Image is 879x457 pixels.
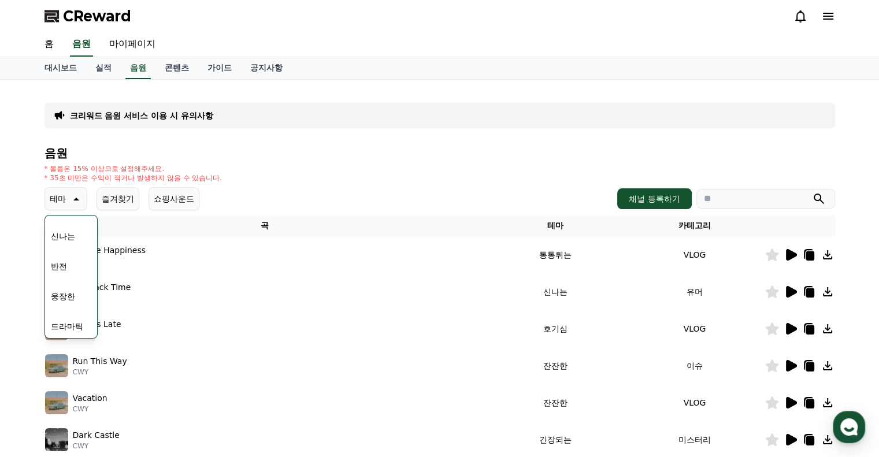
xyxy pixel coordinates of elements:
[625,384,764,421] td: VLOG
[100,32,165,57] a: 마이페이지
[149,187,199,210] button: 쇼핑사운드
[485,215,625,236] th: 테마
[149,361,222,390] a: 설정
[35,57,86,79] a: 대시보드
[86,57,121,79] a: 실적
[485,384,625,421] td: 잔잔한
[73,244,146,257] p: A Little Happiness
[73,404,107,414] p: CWY
[70,32,93,57] a: 음원
[76,361,149,390] a: 대화
[73,392,107,404] p: Vacation
[485,273,625,310] td: 신나는
[44,215,486,236] th: 곡
[625,310,764,347] td: VLOG
[46,254,72,279] button: 반전
[44,164,222,173] p: * 볼륨은 15% 이상으로 설정해주세요.
[3,361,76,390] a: 홈
[73,257,146,266] p: CWY
[44,187,87,210] button: 테마
[73,293,131,303] p: CWY
[44,147,835,159] h4: 음원
[106,379,120,388] span: 대화
[63,7,131,25] span: CReward
[241,57,292,79] a: 공지사항
[73,355,127,367] p: Run This Way
[50,191,66,207] p: 테마
[70,110,213,121] a: 크리워드 음원 서비스 이용 시 유의사항
[45,354,68,377] img: music
[198,57,241,79] a: 가이드
[625,347,764,384] td: 이슈
[44,173,222,183] p: * 35초 미만은 수익이 적거나 발생하지 않을 수 있습니다.
[44,7,131,25] a: CReward
[485,236,625,273] td: 통통튀는
[179,378,192,388] span: 설정
[73,429,120,441] p: Dark Castle
[97,187,139,210] button: 즐겨찾기
[73,281,131,293] p: Cat Rack Time
[46,224,80,249] button: 신나는
[35,32,63,57] a: 홈
[36,378,43,388] span: 홈
[125,57,151,79] a: 음원
[45,428,68,451] img: music
[485,310,625,347] td: 호기심
[155,57,198,79] a: 콘텐츠
[73,367,127,377] p: CWY
[625,273,764,310] td: 유머
[625,215,764,236] th: 카테고리
[625,236,764,273] td: VLOG
[46,284,80,309] button: 웅장한
[485,347,625,384] td: 잔잔한
[617,188,691,209] button: 채널 등록하기
[73,441,120,451] p: CWY
[45,391,68,414] img: music
[46,314,88,339] button: 드라마틱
